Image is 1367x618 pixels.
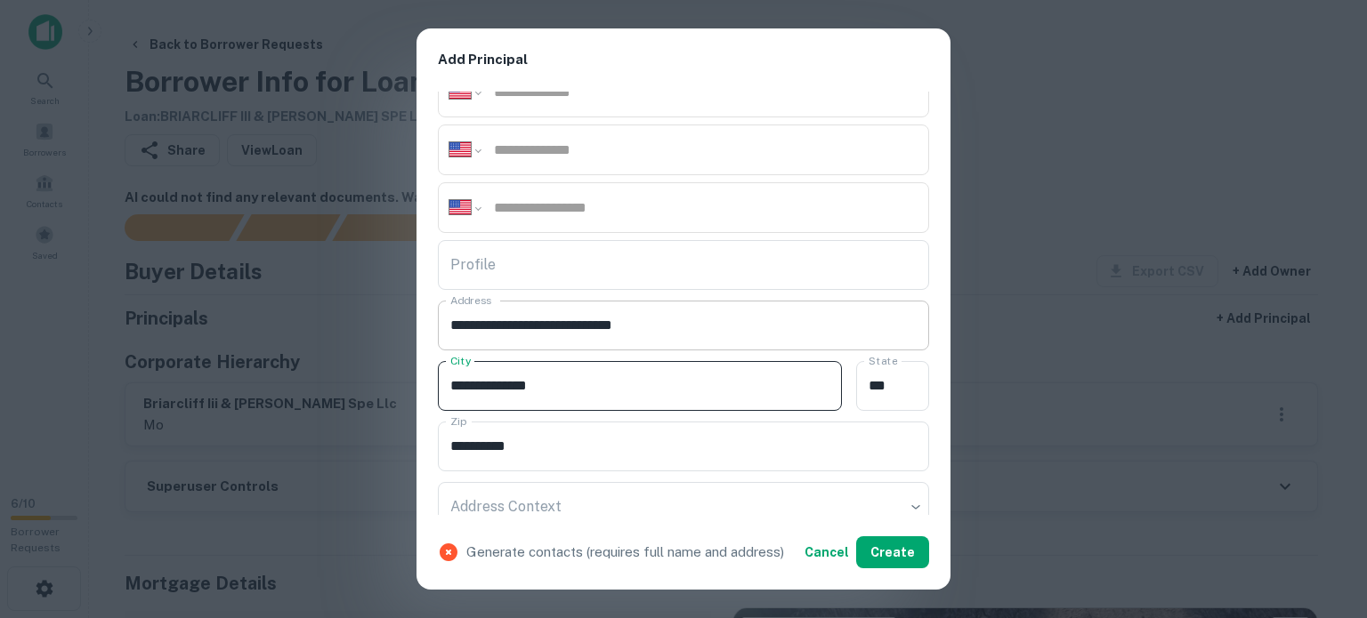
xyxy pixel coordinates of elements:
label: City [450,353,471,368]
div: ​ [438,482,929,532]
button: Cancel [797,536,856,568]
label: Zip [450,413,466,429]
label: Address [450,293,491,308]
iframe: Chat Widget [1278,476,1367,561]
button: Create [856,536,929,568]
label: State [869,353,897,368]
h2: Add Principal [417,28,950,92]
p: Generate contacts (requires full name and address) [466,542,784,563]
